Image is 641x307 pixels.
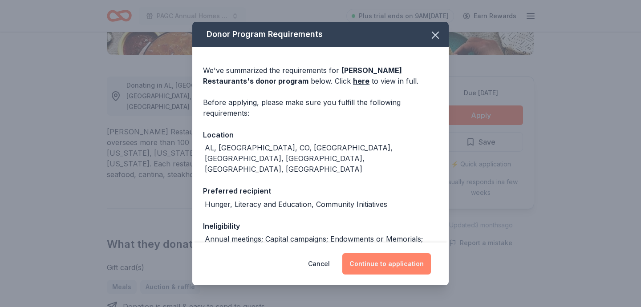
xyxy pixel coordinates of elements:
[353,76,369,86] a: here
[203,185,438,197] div: Preferred recipient
[205,142,438,174] div: AL, [GEOGRAPHIC_DATA], CO, [GEOGRAPHIC_DATA], [GEOGRAPHIC_DATA], [GEOGRAPHIC_DATA], [GEOGRAPHIC_D...
[308,253,330,275] button: Cancel
[192,22,449,47] div: Donor Program Requirements
[205,199,387,210] div: Hunger, Literacy and Education, Community Initiatives
[203,220,438,232] div: Ineligibility
[342,253,431,275] button: Continue to application
[203,65,438,86] div: We've summarized the requirements for below. Click to view in full.
[203,97,438,118] div: Before applying, please make sure you fulfill the following requirements:
[203,129,438,141] div: Location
